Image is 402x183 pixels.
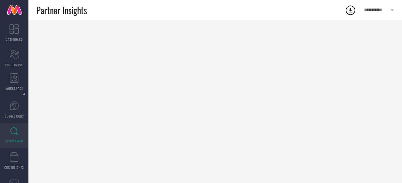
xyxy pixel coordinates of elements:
[5,138,23,143] span: INSPIRATION
[36,4,87,17] span: Partner Insights
[5,63,24,67] span: SCORECARDS
[6,37,23,42] span: DASHBOARD
[4,165,24,170] span: CDC INSIGHTS
[6,86,23,91] span: WORKSPACE
[5,114,24,119] span: SUGGESTIONS
[345,4,356,16] div: Open download list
